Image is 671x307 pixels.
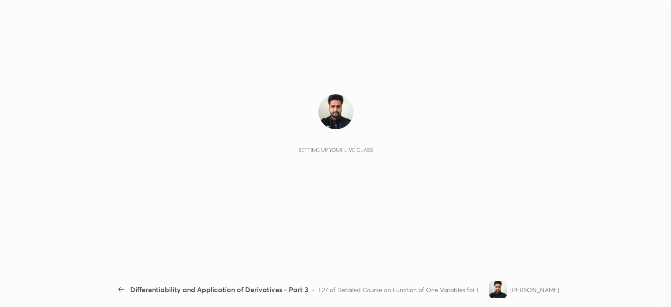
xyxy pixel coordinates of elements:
[510,285,559,294] div: [PERSON_NAME]
[130,284,308,295] div: Differentiability and Application of Derivatives - Part 3
[312,285,315,294] div: •
[318,285,486,294] div: L27 of Detailed Course on Function of One Variables for IIT JAM & CUET PG 2026/27
[298,147,373,153] div: Setting up your live class
[489,281,507,298] img: 53d07d7978e04325acf49187cf6a1afc.jpg
[318,94,353,129] img: 53d07d7978e04325acf49187cf6a1afc.jpg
